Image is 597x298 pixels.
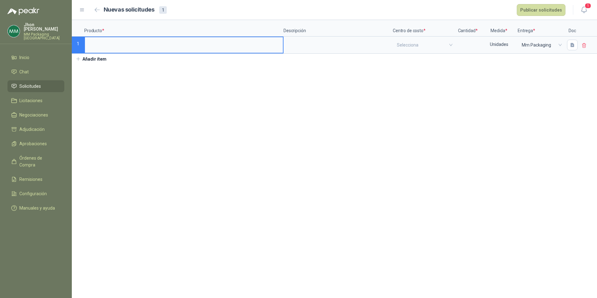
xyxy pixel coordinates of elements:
button: Añadir ítem [72,54,110,64]
a: Aprobaciones [7,138,64,150]
span: Mm Packaging [522,40,560,50]
span: Inicio [19,54,29,61]
p: Descripción [284,20,393,37]
p: Producto [84,20,284,37]
p: Cantidad [455,20,480,37]
span: 1 [585,3,591,9]
img: Logo peakr [7,7,39,15]
p: 1 [72,37,84,54]
a: Manuales y ayuda [7,202,64,214]
a: Adjudicación [7,123,64,135]
span: Configuración [19,190,47,197]
a: Órdenes de Compra [7,152,64,171]
a: Chat [7,66,64,78]
img: Company Logo [8,25,20,37]
span: Remisiones [19,176,42,183]
a: Licitaciones [7,95,64,107]
a: Remisiones [7,173,64,185]
a: Configuración [7,188,64,200]
div: 1 [159,6,167,14]
div: Unidades [481,37,517,52]
span: Negociaciones [19,112,48,118]
span: Licitaciones [19,97,42,104]
a: Inicio [7,52,64,63]
p: MM Packaging [GEOGRAPHIC_DATA] [24,32,64,40]
p: Entrega [518,20,565,37]
a: Solicitudes [7,80,64,92]
p: Medida [480,20,518,37]
span: Chat [19,68,29,75]
span: Solicitudes [19,83,41,90]
h2: Nuevas solicitudes [104,5,155,14]
button: 1 [578,4,590,16]
p: Centro de costo [393,20,455,37]
span: Manuales y ayuda [19,205,55,211]
p: Jhon [PERSON_NAME] [24,22,64,31]
button: Publicar solicitudes [517,4,565,16]
a: Negociaciones [7,109,64,121]
span: Adjudicación [19,126,45,133]
span: Órdenes de Compra [19,155,58,168]
p: Doc [565,20,580,37]
span: Aprobaciones [19,140,47,147]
